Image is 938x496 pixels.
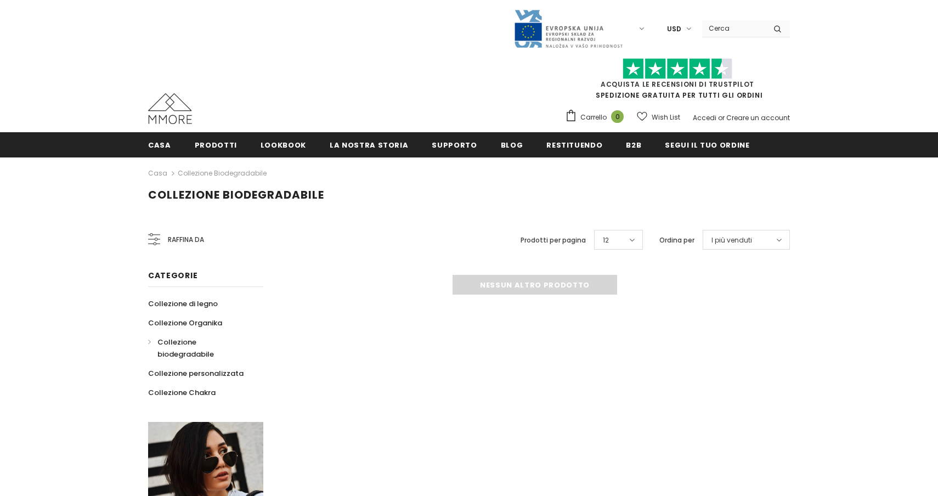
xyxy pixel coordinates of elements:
[652,112,680,123] span: Wish List
[718,113,725,122] span: or
[148,140,171,150] span: Casa
[546,132,602,157] a: Restituendo
[148,294,218,313] a: Collezione di legno
[432,140,477,150] span: supporto
[148,187,324,202] span: Collezione biodegradabile
[513,9,623,49] img: Javni Razpis
[168,234,204,246] span: Raffina da
[501,132,523,157] a: Blog
[148,332,251,364] a: Collezione biodegradabile
[432,132,477,157] a: supporto
[330,132,408,157] a: La nostra storia
[148,368,244,379] span: Collezione personalizzata
[702,20,765,36] input: Search Site
[546,140,602,150] span: Restituendo
[261,140,306,150] span: Lookbook
[148,313,222,332] a: Collezione Organika
[693,113,716,122] a: Accedi
[665,132,749,157] a: Segui il tuo ordine
[148,298,218,309] span: Collezione di legno
[659,235,694,246] label: Ordina per
[601,80,754,89] a: Acquista le recensioni di TrustPilot
[330,140,408,150] span: La nostra storia
[501,140,523,150] span: Blog
[726,113,790,122] a: Creare un account
[148,270,197,281] span: Categorie
[148,387,216,398] span: Collezione Chakra
[148,167,167,180] a: Casa
[148,93,192,124] img: Casi MMORE
[580,112,607,123] span: Carrello
[513,24,623,33] a: Javni Razpis
[637,108,680,127] a: Wish List
[603,235,609,246] span: 12
[195,132,237,157] a: Prodotti
[611,110,624,123] span: 0
[665,140,749,150] span: Segui il tuo ordine
[148,318,222,328] span: Collezione Organika
[178,168,267,178] a: Collezione biodegradabile
[626,140,641,150] span: B2B
[626,132,641,157] a: B2B
[565,63,790,100] span: SPEDIZIONE GRATUITA PER TUTTI GLI ORDINI
[195,140,237,150] span: Prodotti
[157,337,214,359] span: Collezione biodegradabile
[711,235,752,246] span: I più venduti
[565,109,629,126] a: Carrello 0
[623,58,732,80] img: Fidati di Pilot Stars
[521,235,586,246] label: Prodotti per pagina
[261,132,306,157] a: Lookbook
[148,132,171,157] a: Casa
[148,364,244,383] a: Collezione personalizzata
[148,383,216,402] a: Collezione Chakra
[667,24,681,35] span: USD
